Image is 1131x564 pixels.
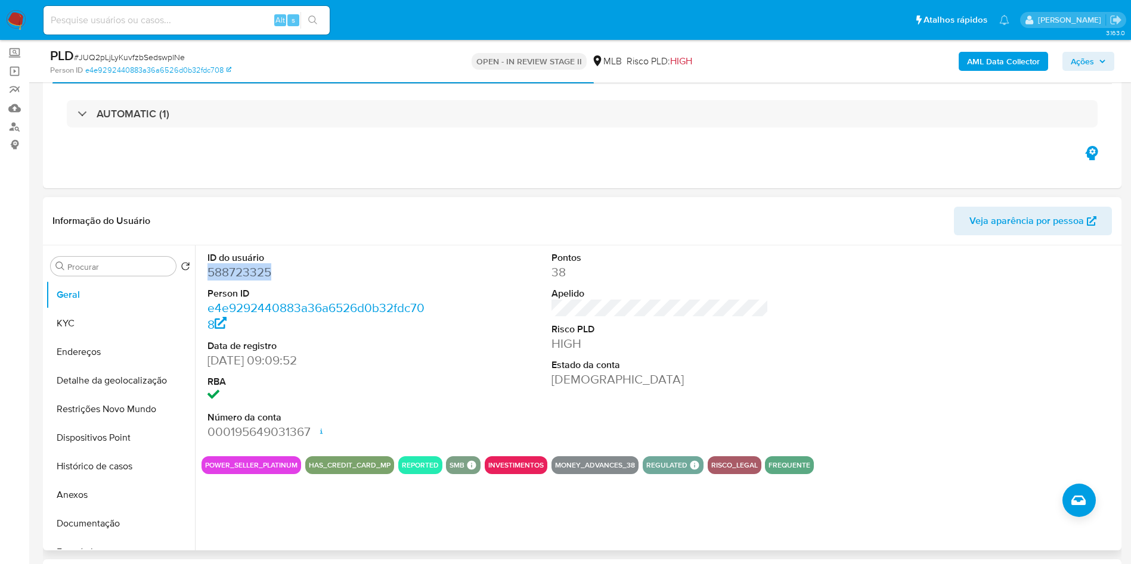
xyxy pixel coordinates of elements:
dt: Estado da conta [551,359,769,372]
dd: 38 [551,264,769,281]
button: Detalhe da geolocalização [46,366,195,395]
dd: [DATE] 09:09:52 [207,352,425,369]
dt: ID do usuário [207,251,425,264]
div: AUTOMATIC (1) [67,100,1098,127]
p: priscilla.barbante@mercadopago.com.br [1038,14,1105,26]
span: 3.163.0 [1106,28,1125,38]
h3: AUTOMATIC (1) [97,107,169,120]
h1: Informação do Usuário [52,215,150,227]
button: Geral [46,281,195,309]
dt: Risco PLD [551,323,769,336]
span: # JUQ2pLjLyKuvfzbSedswplNe [74,51,185,63]
dd: HIGH [551,335,769,352]
dt: Person ID [207,287,425,300]
input: Pesquise usuários ou casos... [44,13,330,28]
span: Veja aparência por pessoa [969,207,1084,235]
dt: Data de registro [207,339,425,353]
button: Veja aparência por pessoa [954,207,1112,235]
a: e4e9292440883a36a6526d0b32fdc708 [85,65,231,76]
a: Notificações [999,15,1009,25]
button: search-icon [300,12,325,29]
div: MLB [591,55,622,68]
span: Ações [1071,52,1094,71]
input: Procurar [67,261,171,272]
span: Risco PLD: [627,55,692,68]
button: Restrições Novo Mundo [46,395,195,423]
button: Endereços [46,338,195,366]
b: Person ID [50,65,83,76]
button: AML Data Collector [959,52,1048,71]
span: Alt [275,14,285,26]
a: Sair [1110,14,1122,26]
dt: Pontos [551,251,769,264]
span: HIGH [670,54,692,68]
span: Atalhos rápidos [924,14,987,26]
button: Documentação [46,509,195,538]
dt: Apelido [551,287,769,300]
dt: Número da conta [207,411,425,424]
b: AML Data Collector [967,52,1040,71]
dt: RBA [207,375,425,388]
button: Dispositivos Point [46,423,195,452]
dd: 000195649031367 [207,423,425,440]
a: e4e9292440883a36a6526d0b32fdc708 [207,299,424,333]
button: Procurar [55,261,65,271]
button: KYC [46,309,195,338]
button: Histórico de casos [46,452,195,481]
button: Ações [1062,52,1114,71]
button: Retornar ao pedido padrão [181,261,190,275]
dd: 588723325 [207,264,425,281]
button: Anexos [46,481,195,509]
dd: [DEMOGRAPHIC_DATA] [551,371,769,388]
p: OPEN - IN REVIEW STAGE II [472,53,587,70]
span: s [292,14,295,26]
b: PLD [50,46,74,65]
